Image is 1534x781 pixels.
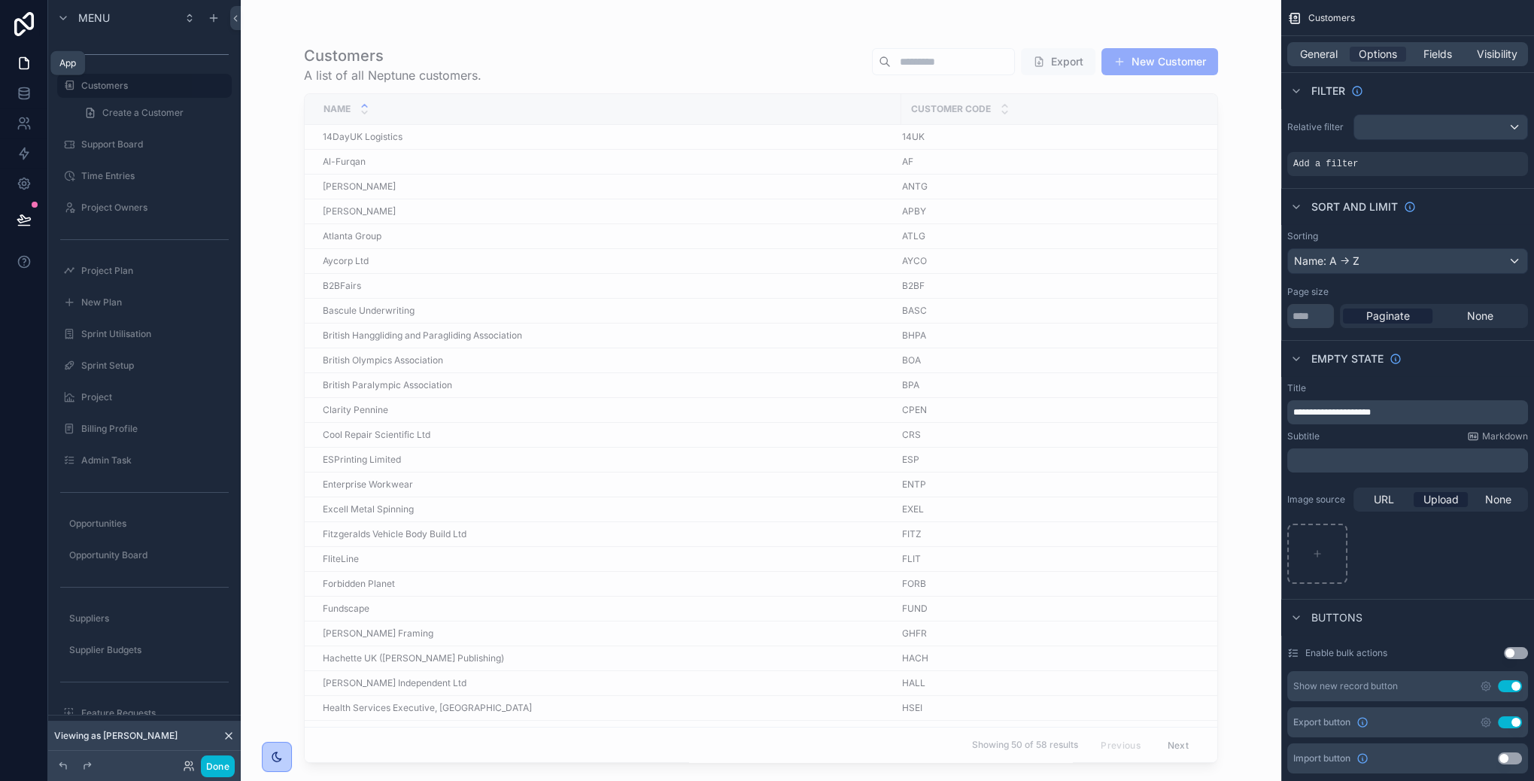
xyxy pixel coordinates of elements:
[57,543,232,567] a: Opportunity Board
[57,417,232,441] a: Billing Profile
[1287,448,1528,473] div: scrollable content
[57,512,232,536] a: Opportunities
[1300,47,1338,62] span: General
[1287,494,1347,506] label: Image source
[57,132,232,157] a: Support Board
[1467,308,1493,324] span: None
[1359,47,1397,62] span: Options
[81,328,229,340] label: Sprint Utilisation
[81,360,229,372] label: Sprint Setup
[81,170,229,182] label: Time Entries
[1287,400,1528,424] div: scrollable content
[1311,84,1345,99] span: Filter
[1293,716,1350,728] span: Export button
[59,57,76,69] div: App
[57,385,232,409] a: Project
[57,196,232,220] a: Project Owners
[57,74,232,98] a: Customers
[69,549,229,561] label: Opportunity Board
[1366,308,1410,324] span: Paginate
[1467,430,1528,442] a: Markdown
[57,290,232,315] a: New Plan
[1287,382,1306,394] label: Title
[1287,430,1320,442] label: Subtitle
[78,11,110,26] span: Menu
[1423,47,1452,62] span: Fields
[57,164,232,188] a: Time Entries
[81,80,223,92] label: Customers
[1287,286,1329,298] label: Page size
[102,107,184,119] span: Create a Customer
[1482,430,1528,442] span: Markdown
[57,354,232,378] a: Sprint Setup
[1287,121,1347,133] label: Relative filter
[201,755,235,777] button: Done
[57,638,232,662] a: Supplier Budgets
[54,730,178,742] span: Viewing as [PERSON_NAME]
[81,423,229,435] label: Billing Profile
[1485,492,1511,507] span: None
[1311,610,1362,625] span: Buttons
[1423,492,1459,507] span: Upload
[81,265,229,277] label: Project Plan
[1311,351,1384,366] span: Empty state
[1374,492,1394,507] span: URL
[81,391,229,403] label: Project
[75,101,232,125] a: Create a Customer
[81,454,229,466] label: Admin Task
[1293,158,1358,170] span: Add a filter
[69,518,229,530] label: Opportunities
[57,448,232,473] a: Admin Task
[1308,12,1355,24] span: Customers
[1288,249,1527,273] div: Name: A -> Z
[1287,248,1528,274] button: Name: A -> Z
[1293,680,1398,692] div: Show new record button
[1305,647,1387,659] label: Enable bulk actions
[57,259,232,283] a: Project Plan
[57,701,232,725] a: Feature Requests
[81,202,229,214] label: Project Owners
[1477,47,1517,62] span: Visibility
[69,644,229,656] label: Supplier Budgets
[57,322,232,346] a: Sprint Utilisation
[69,612,229,624] label: Suppliers
[81,296,229,308] label: New Plan
[1287,230,1318,242] label: Sorting
[1311,199,1398,214] span: Sort And Limit
[81,138,229,150] label: Support Board
[1293,752,1350,764] span: Import button
[57,606,232,631] a: Suppliers
[81,707,229,719] label: Feature Requests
